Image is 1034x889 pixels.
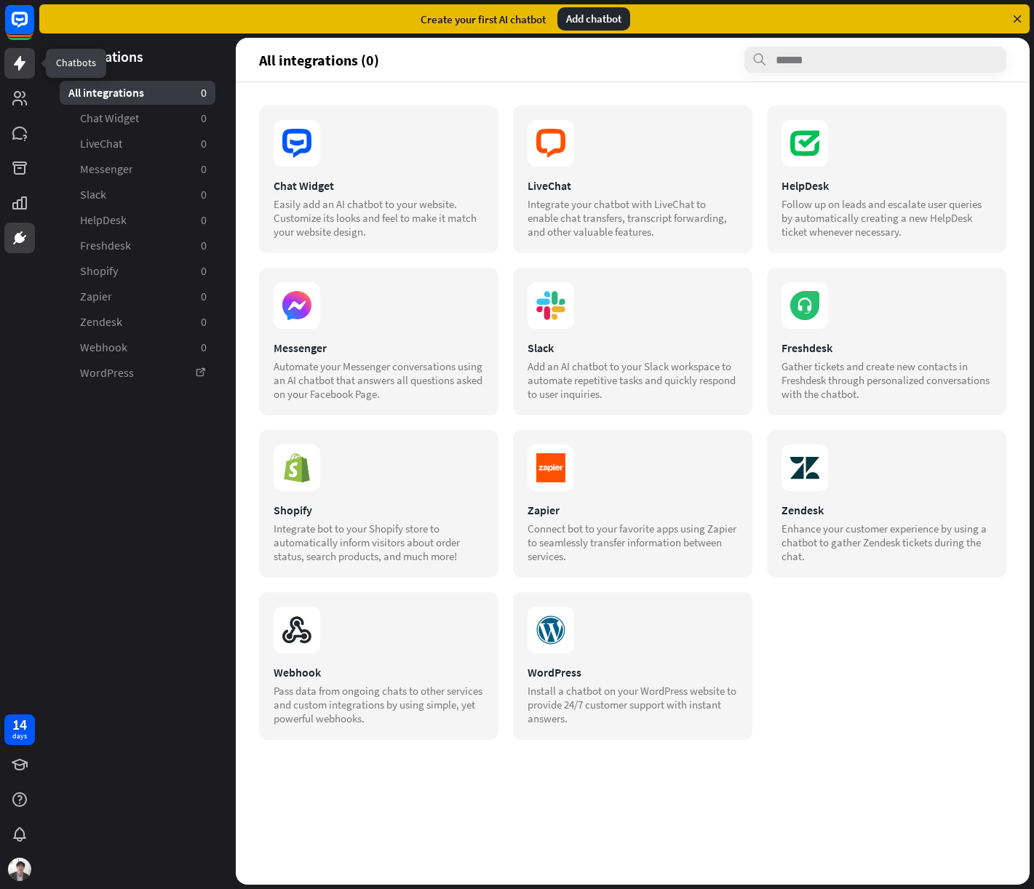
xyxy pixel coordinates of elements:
aside: 0 [201,238,207,253]
aside: 0 [201,263,207,279]
header: Integrations [39,47,236,66]
div: Freshdesk [782,340,992,355]
aside: 0 [201,162,207,177]
div: Integrate bot to your Shopify store to automatically inform visitors about order status, search p... [274,522,484,563]
aside: 0 [201,314,207,330]
section: All integrations (0) [259,47,1006,73]
div: Chat Widget [274,178,484,193]
div: Add an AI chatbot to your Slack workspace to automate repetitive tasks and quickly respond to use... [528,359,738,401]
div: Pass data from ongoing chats to other services and custom integrations by using simple, yet power... [274,684,484,725]
span: LiveChat [80,136,122,151]
div: Follow up on leads and escalate user queries by automatically creating a new HelpDesk ticket when... [782,197,992,239]
button: Open LiveChat chat widget [12,6,55,49]
aside: 0 [201,289,207,304]
div: Enhance your customer experience by using a chatbot to gather Zendesk tickets during the chat. [782,522,992,563]
a: Zapier 0 [60,284,215,308]
a: Webhook 0 [60,335,215,359]
span: Shopify [80,263,118,279]
div: 14 [12,718,27,731]
div: Slack [528,340,738,355]
div: Zapier [528,503,738,517]
span: Slack [80,187,106,202]
a: Zendesk 0 [60,310,215,334]
aside: 0 [201,340,207,355]
div: Install a chatbot on your WordPress website to provide 24/7 customer support with instant answers. [528,684,738,725]
div: Gather tickets and create new contacts in Freshdesk through personalized conversations with the c... [782,359,992,401]
span: HelpDesk [80,212,127,228]
span: Zendesk [80,314,122,330]
a: Freshdesk 0 [60,234,215,258]
span: All integrations [68,85,144,100]
a: Shopify 0 [60,259,215,283]
aside: 0 [201,187,207,202]
a: Slack 0 [60,183,215,207]
div: LiveChat [528,178,738,193]
span: Messenger [80,162,133,177]
div: Zendesk [782,503,992,517]
a: Chat Widget 0 [60,106,215,130]
aside: 0 [201,85,207,100]
span: Chat Widget [80,111,139,126]
div: Automate your Messenger conversations using an AI chatbot that answers all questions asked on you... [274,359,484,401]
div: Integrate your chatbot with LiveChat to enable chat transfers, transcript forwarding, and other v... [528,197,738,239]
div: Create your first AI chatbot [421,12,546,26]
div: WordPress [528,665,738,679]
a: HelpDesk 0 [60,208,215,232]
a: Messenger 0 [60,157,215,181]
div: Add chatbot [557,7,630,31]
div: Webhook [274,665,484,679]
div: Easily add an AI chatbot to your website. Customize its looks and feel to make it match your webs... [274,197,484,239]
div: Messenger [274,340,484,355]
div: Connect bot to your favorite apps using Zapier to seamlessly transfer information between services. [528,522,738,563]
aside: 0 [201,111,207,126]
a: 14 days [4,714,35,745]
span: Zapier [80,289,112,304]
a: LiveChat 0 [60,132,215,156]
div: HelpDesk [782,178,992,193]
span: Freshdesk [80,238,131,253]
div: days [12,731,27,741]
aside: 0 [201,136,207,151]
span: Webhook [80,340,127,355]
a: WordPress [60,361,215,385]
div: Shopify [274,503,484,517]
aside: 0 [201,212,207,228]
